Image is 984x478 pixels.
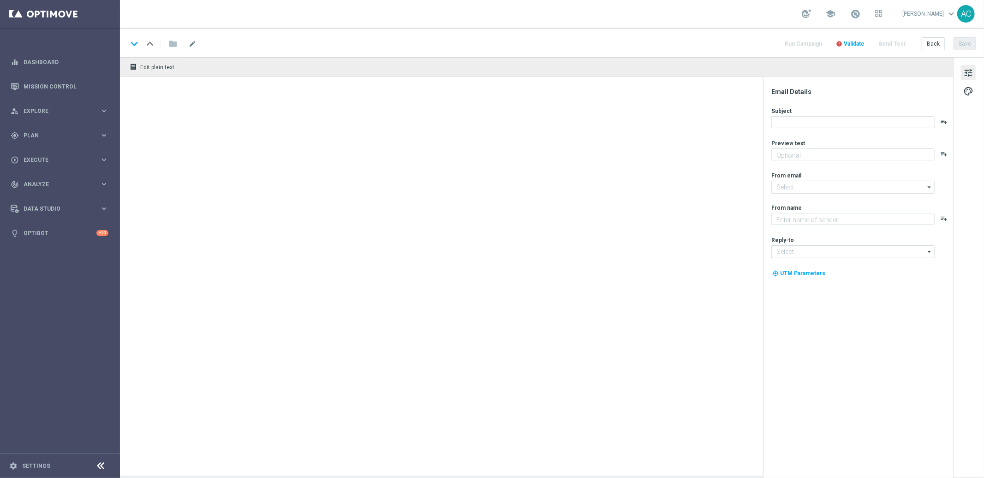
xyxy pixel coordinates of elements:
span: Validate [844,41,865,47]
span: Data Studio [24,206,100,212]
i: keyboard_arrow_right [100,180,108,189]
span: Edit plain text [140,64,174,71]
i: arrow_drop_down [925,181,934,193]
span: keyboard_arrow_down [946,9,956,19]
i: receipt [130,63,137,71]
div: +10 [96,230,108,236]
i: play_circle_outline [11,156,19,164]
button: lightbulb Optibot +10 [10,230,109,237]
input: Select [771,181,935,194]
a: Optibot [24,221,96,245]
button: play_circle_outline Execute keyboard_arrow_right [10,156,109,164]
div: Dashboard [11,50,108,74]
i: track_changes [11,180,19,189]
button: playlist_add [940,118,948,125]
i: error [836,41,842,47]
a: Settings [22,463,50,469]
i: lightbulb [11,229,19,237]
button: gps_fixed Plan keyboard_arrow_right [10,132,109,139]
button: receipt Edit plain text [127,61,179,73]
div: Explore [11,107,100,115]
span: UTM Parameters [780,270,825,277]
span: Explore [24,108,100,114]
i: keyboard_arrow_right [100,155,108,164]
label: From name [771,204,802,212]
button: palette [961,83,976,98]
div: Analyze [11,180,100,189]
div: Email Details [771,88,952,96]
a: [PERSON_NAME]keyboard_arrow_down [901,7,957,21]
button: playlist_add [940,215,948,222]
div: Optibot [11,221,108,245]
i: equalizer [11,58,19,66]
label: Reply-to [771,236,794,244]
i: person_search [11,107,19,115]
button: Mission Control [10,83,109,90]
label: Subject [771,107,792,115]
button: Save [954,37,976,50]
div: Plan [11,131,100,140]
i: keyboard_arrow_right [100,106,108,115]
span: tune [963,67,973,79]
div: AC [957,5,975,23]
a: Mission Control [24,74,108,99]
i: settings [9,462,18,470]
input: Select [771,245,935,258]
button: track_changes Analyze keyboard_arrow_right [10,181,109,188]
span: palette [963,85,973,97]
button: playlist_add [940,150,948,158]
button: Data Studio keyboard_arrow_right [10,205,109,212]
button: error Validate [835,38,866,50]
button: person_search Explore keyboard_arrow_right [10,107,109,115]
i: arrow_drop_down [925,246,934,258]
div: Mission Control [11,74,108,99]
i: keyboard_arrow_right [100,131,108,140]
i: my_location [772,270,779,277]
button: equalizer Dashboard [10,59,109,66]
label: From email [771,172,801,179]
div: Execute [11,156,100,164]
span: Execute [24,157,100,163]
i: keyboard_arrow_down [127,37,141,51]
i: gps_fixed [11,131,19,140]
a: Dashboard [24,50,108,74]
div: Data Studio [11,205,100,213]
span: Plan [24,133,100,138]
span: mode_edit [188,40,197,48]
span: school [825,9,835,19]
button: Back [922,37,945,50]
button: my_location UTM Parameters [771,268,826,278]
button: tune [961,65,976,80]
span: Analyze [24,182,100,187]
label: Preview text [771,140,805,147]
i: keyboard_arrow_right [100,204,108,213]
